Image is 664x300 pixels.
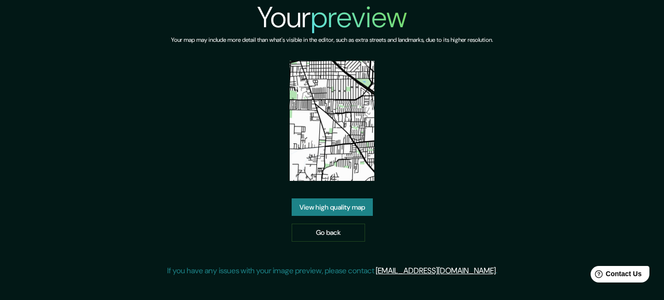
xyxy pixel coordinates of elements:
[292,198,373,216] a: View high quality map
[290,61,375,181] img: created-map-preview
[167,265,497,277] p: If you have any issues with your image preview, please contact .
[292,224,365,242] a: Go back
[577,262,653,289] iframe: Help widget launcher
[376,265,496,276] a: [EMAIL_ADDRESS][DOMAIN_NAME]
[171,35,493,45] h6: Your map may include more detail than what's visible in the editor, such as extra streets and lan...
